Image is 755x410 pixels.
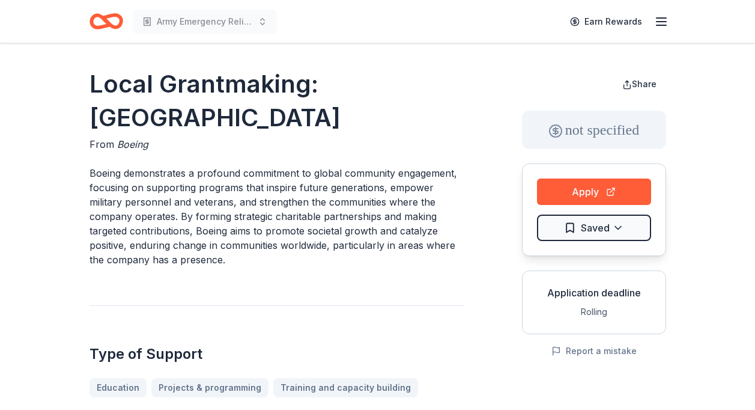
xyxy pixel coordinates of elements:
[273,378,418,397] a: Training and capacity building
[89,67,464,135] h1: Local Grantmaking: [GEOGRAPHIC_DATA]
[522,111,666,149] div: not specified
[89,344,464,364] h2: Type of Support
[157,14,253,29] span: Army Emergency Relief Annual Giving Campaign
[89,166,464,267] p: Boeing demonstrates a profound commitment to global community engagement, focusing on supporting ...
[89,137,464,151] div: From
[532,305,656,319] div: Rolling
[537,179,651,205] button: Apply
[563,11,649,32] a: Earn Rewards
[532,286,656,300] div: Application deadline
[117,138,148,150] span: Boeing
[89,378,147,397] a: Education
[632,79,656,89] span: Share
[581,220,610,236] span: Saved
[133,10,277,34] button: Army Emergency Relief Annual Giving Campaign
[151,378,268,397] a: Projects & programming
[89,7,123,35] a: Home
[537,215,651,241] button: Saved
[551,344,637,358] button: Report a mistake
[613,72,666,96] button: Share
